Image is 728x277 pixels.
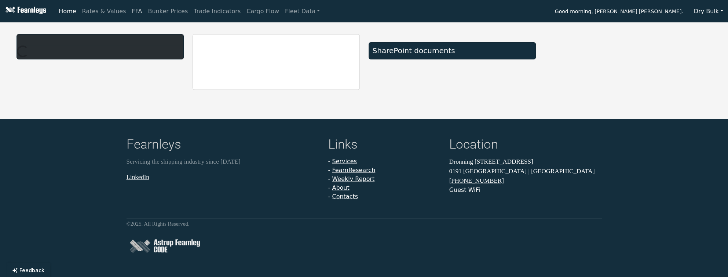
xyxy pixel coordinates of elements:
a: Services [332,158,356,165]
a: Weekly Report [332,175,374,182]
p: Servicing the shipping industry since [DATE] [127,157,319,167]
h4: Fearnleys [127,137,319,154]
li: - [328,175,440,183]
li: - [328,192,440,201]
div: SharePoint documents [373,46,532,55]
a: Fleet Data [282,4,323,19]
h4: Links [328,137,440,154]
h4: Location [449,137,602,154]
span: Good morning, [PERSON_NAME] [PERSON_NAME]. [555,6,683,18]
a: [PHONE_NUMBER] [449,177,504,184]
a: Cargo Flow [244,4,282,19]
img: Fearnleys Logo [4,7,46,16]
li: - [328,157,440,166]
p: Dronning [STREET_ADDRESS] [449,157,602,167]
a: About [332,184,349,191]
p: 0191 [GEOGRAPHIC_DATA] | [GEOGRAPHIC_DATA] [449,166,602,176]
a: Contacts [332,193,358,200]
a: LinkedIn [127,173,149,180]
li: - [328,166,440,175]
iframe: report archive [193,34,359,90]
a: Rates & Values [79,4,129,19]
a: Bunker Prices [145,4,191,19]
button: Dry Bulk [689,4,728,18]
button: Guest WiFi [449,186,480,194]
a: Home [56,4,79,19]
a: FearnResearch [332,167,375,174]
a: Trade Indicators [191,4,244,19]
a: FFA [129,4,145,19]
li: - [328,183,440,192]
small: © 2025 . All Rights Reserved. [127,221,190,227]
